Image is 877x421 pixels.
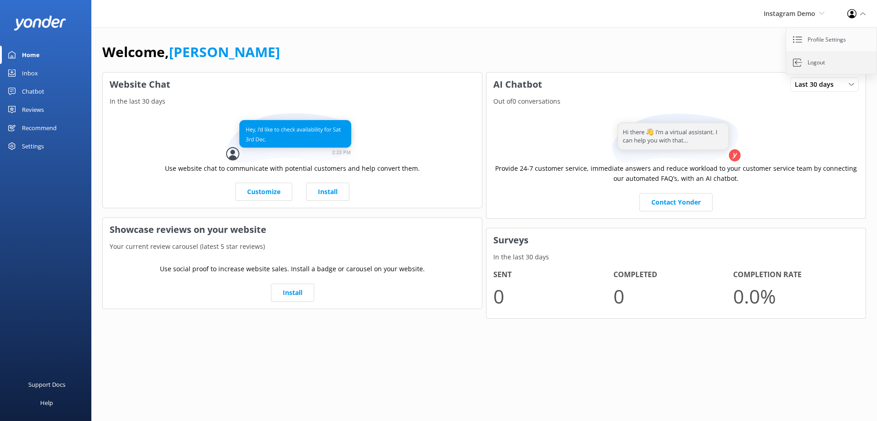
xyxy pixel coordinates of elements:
[226,113,359,163] img: conversation...
[486,73,549,96] h3: AI Chatbot
[103,96,482,106] p: In the last 30 days
[486,96,866,106] p: Out of 0 conversations
[306,183,349,201] a: Install
[22,46,40,64] div: Home
[22,100,44,119] div: Reviews
[14,16,66,31] img: yonder-white-logo.png
[733,269,853,281] h4: Completion Rate
[271,284,314,302] a: Install
[795,79,839,89] span: Last 30 days
[165,163,420,174] p: Use website chat to communicate with potential customers and help convert them.
[22,82,44,100] div: Chatbot
[103,242,482,252] p: Your current review carousel (latest 5 star reviews)
[22,64,38,82] div: Inbox
[613,269,734,281] h4: Completed
[486,252,866,262] p: In the last 30 days
[493,163,859,184] p: Provide 24-7 customer service, immediate answers and reduce workload to your customer service tea...
[102,41,280,63] h1: Welcome,
[610,114,742,163] img: assistant...
[22,137,44,155] div: Settings
[613,281,734,311] p: 0
[493,281,613,311] p: 0
[160,264,425,274] p: Use social proof to increase website sales. Install a badge or carousel on your website.
[40,394,53,412] div: Help
[103,218,482,242] h3: Showcase reviews on your website
[103,73,482,96] h3: Website Chat
[764,9,815,18] span: Instagram Demo
[486,228,866,252] h3: Surveys
[493,269,613,281] h4: Sent
[639,193,713,211] a: Contact Yonder
[169,42,280,61] a: [PERSON_NAME]
[22,119,57,137] div: Recommend
[235,183,292,201] a: Customize
[733,281,853,311] p: 0.0 %
[28,375,65,394] div: Support Docs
